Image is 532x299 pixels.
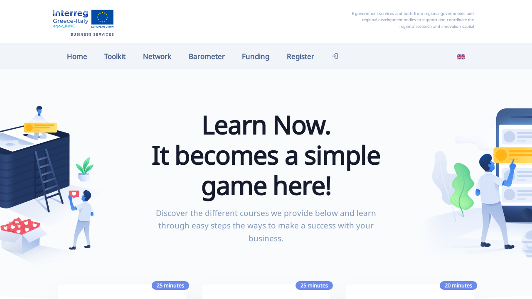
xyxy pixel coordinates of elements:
[457,53,465,61] img: en_flag.svg
[148,207,384,245] p: Discover the different courses we provide below and learn through easy steps the ways to make a s...
[96,47,135,65] a: Toolkit
[148,109,384,201] h1: Learn Now. It becomes a simple game here!
[278,47,323,65] a: Register
[180,47,234,65] a: Barometer
[50,6,116,37] img: Home
[58,47,96,65] a: Home
[440,281,477,290] span: 20 minutes
[152,281,189,290] span: 25 minutes
[134,47,180,65] a: Network
[296,281,333,290] span: 25 minutes
[233,47,278,65] a: Funding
